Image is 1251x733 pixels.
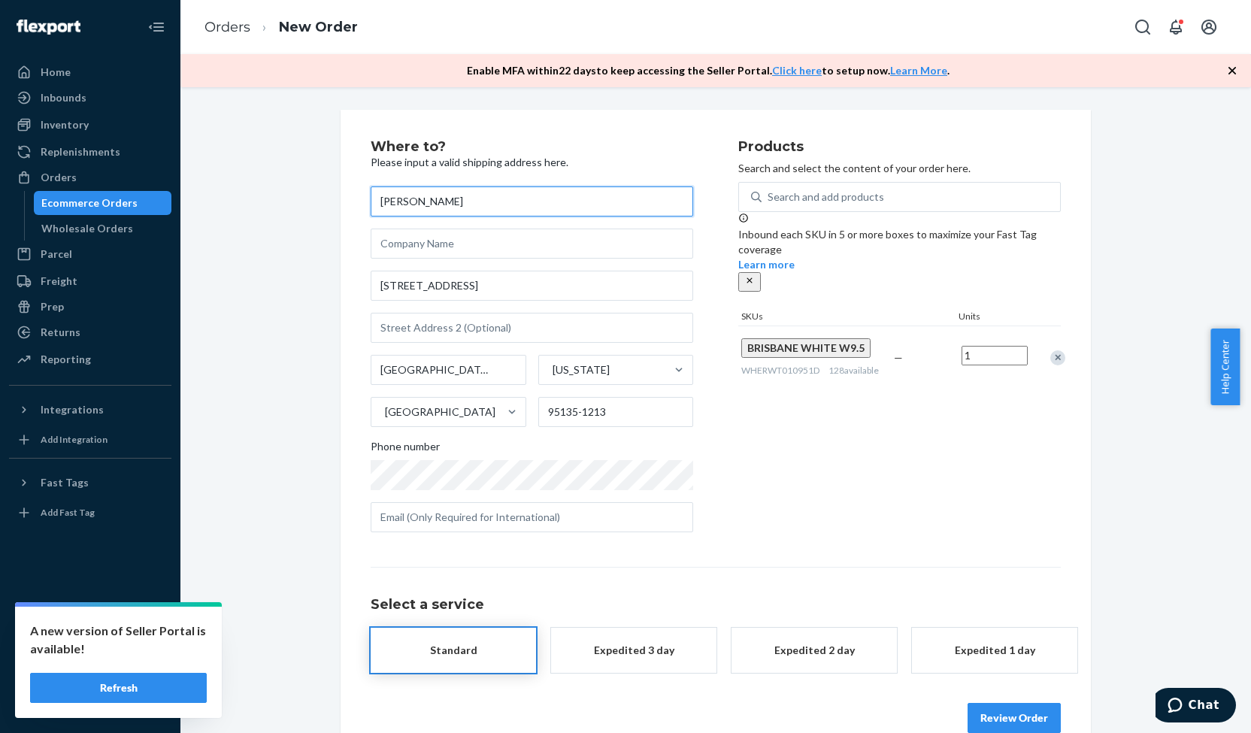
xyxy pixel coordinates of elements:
div: Inbounds [41,90,86,105]
div: Integrations [41,402,104,417]
button: Expedited 3 day [551,628,716,673]
div: Orders [41,170,77,185]
div: Expedited 2 day [754,643,874,658]
button: Learn more [738,257,795,272]
span: 128 available [828,365,879,376]
div: Add Fast Tag [41,506,95,519]
iframe: Opens a widget where you can chat to one of our agents [1156,688,1236,725]
input: Street Address [371,271,693,301]
a: Add Fast Tag [9,501,171,525]
input: Company Name [371,229,693,259]
a: Reporting [9,347,171,371]
button: Fast Tags [9,471,171,495]
button: BRISBANE WHITE W9.5 [741,338,871,358]
h1: Select a service [371,598,1061,613]
div: [US_STATE] [553,362,610,377]
button: close [738,272,761,292]
span: Phone number [371,439,440,460]
span: BRISBANE WHITE W9.5 [747,341,865,354]
div: Ecommerce Orders [41,195,138,211]
span: — [894,351,903,364]
input: City [371,355,526,385]
h2: Where to? [371,140,693,155]
div: Wholesale Orders [41,221,133,236]
div: Inbound each SKU in 5 or more boxes to maximize your Fast Tag coverage [738,212,1061,292]
a: Inventory [9,113,171,137]
div: Parcel [41,247,72,262]
div: SKUs [738,310,956,326]
h2: Products [738,140,1061,155]
a: Returns [9,320,171,344]
button: Give Feedback [9,691,171,715]
p: A new version of Seller Portal is available! [30,622,207,658]
a: Orders [204,19,250,35]
div: Expedited 1 day [934,643,1055,658]
div: Inventory [41,117,89,132]
div: Prep [41,299,64,314]
div: Reporting [41,352,91,367]
div: Freight [41,274,77,289]
div: Units [956,310,1023,326]
a: Ecommerce Orders [34,191,172,215]
a: Add Integration [9,428,171,452]
button: Talk to Support [9,640,171,664]
button: Integrations [9,398,171,422]
a: Settings [9,614,171,638]
img: Flexport logo [17,20,80,35]
div: Standard [393,643,513,658]
div: Expedited 3 day [574,643,694,658]
a: Parcel [9,242,171,266]
a: Home [9,60,171,84]
a: Freight [9,269,171,293]
input: Street Address 2 (Optional) [371,313,693,343]
span: WHERWT010951D [741,365,819,376]
a: Prep [9,295,171,319]
a: Wholesale Orders [34,217,172,241]
div: Add Integration [41,433,108,446]
input: ZIP Code [538,397,694,427]
button: Open notifications [1161,12,1191,42]
ol: breadcrumbs [192,5,370,50]
button: Standard [371,628,536,673]
div: Search and add products [768,189,884,204]
p: Please input a valid shipping address here. [371,155,693,170]
a: Replenishments [9,140,171,164]
input: First & Last Name [371,186,693,217]
button: Open Search Box [1128,12,1158,42]
div: [GEOGRAPHIC_DATA] [385,404,495,420]
a: Learn More [890,64,947,77]
div: Remove Item [1050,350,1065,365]
a: New Order [279,19,358,35]
input: [US_STATE] [551,362,553,377]
p: Enable MFA within 22 days to keep accessing the Seller Portal. to setup now. . [467,63,950,78]
a: Click here [772,64,822,77]
a: Inbounds [9,86,171,110]
button: Close Navigation [141,12,171,42]
input: [GEOGRAPHIC_DATA] [383,404,385,420]
div: Home [41,65,71,80]
div: Fast Tags [41,475,89,490]
p: Search and select the content of your order here. [738,161,1061,176]
input: Quantity [962,346,1028,365]
div: Returns [41,325,80,340]
div: Replenishments [41,144,120,159]
button: Expedited 1 day [912,628,1077,673]
a: Orders [9,165,171,189]
button: Refresh [30,673,207,703]
input: Email (Only Required for International) [371,502,693,532]
button: Expedited 2 day [732,628,897,673]
a: Help Center [9,665,171,689]
button: Help Center [1210,329,1240,405]
button: Open account menu [1194,12,1224,42]
button: Review Order [968,703,1061,733]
